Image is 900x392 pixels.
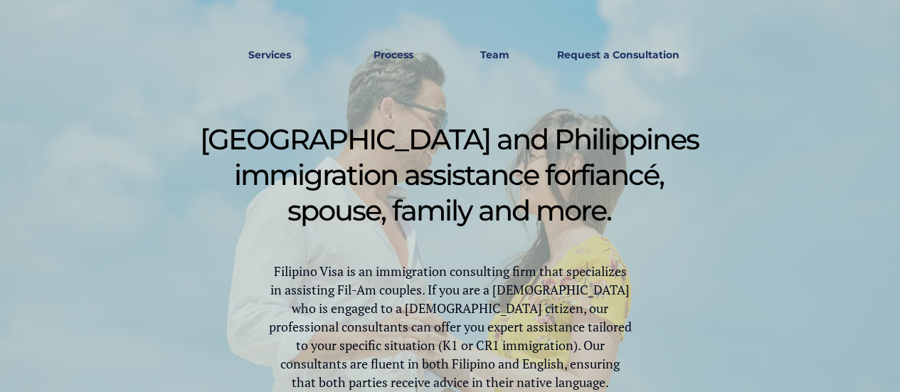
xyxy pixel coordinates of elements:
[557,48,679,61] strong: Request a Consultation
[200,122,699,228] span: [GEOGRAPHIC_DATA] and Philippines immigration assistance for , spouse, family and more.
[480,48,509,61] strong: Team
[374,48,413,61] strong: Process
[551,39,686,72] a: Request a Consultation
[471,39,519,72] a: Team
[248,48,291,61] strong: Services
[269,263,632,391] span: Filipino Visa is an immigration consulting firm that specializes in assisting Fil-Am couples. If ...
[580,157,659,192] span: fiancé
[239,39,301,72] a: Services
[366,39,420,72] a: Process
